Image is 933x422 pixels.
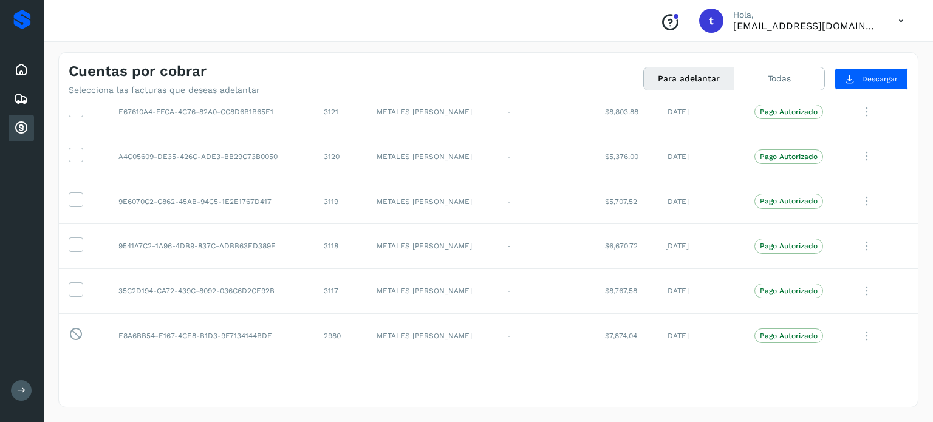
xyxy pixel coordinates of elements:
[497,89,596,134] td: -
[497,223,596,268] td: -
[367,313,497,358] td: METALES [PERSON_NAME]
[367,134,497,179] td: METALES [PERSON_NAME]
[595,134,655,179] td: $5,376.00
[109,223,314,268] td: 9541A7C2-1A96-4DB9-837C-ADBB63ED389E
[314,134,367,179] td: 3120
[109,134,314,179] td: A4C05609-DE35-426C-ADE3-BB29C73B0050
[314,223,367,268] td: 3118
[109,313,314,358] td: E8A6BB54-E167-4CE8-B1D3-9F7134144BDE
[655,268,745,313] td: [DATE]
[760,197,818,205] p: Pago Autorizado
[655,223,745,268] td: [DATE]
[9,56,34,83] div: Inicio
[760,107,818,116] p: Pago Autorizado
[595,89,655,134] td: $8,803.88
[109,268,314,313] td: 35C2D194-CA72-439C-8092-036C6D2CE92B
[595,179,655,224] td: $5,707.52
[760,332,818,340] p: Pago Autorizado
[367,268,497,313] td: METALES [PERSON_NAME]
[760,242,818,250] p: Pago Autorizado
[655,179,745,224] td: [DATE]
[367,89,497,134] td: METALES [PERSON_NAME]
[314,268,367,313] td: 3117
[862,73,898,84] span: Descargar
[497,179,596,224] td: -
[9,115,34,141] div: Cuentas por cobrar
[69,63,207,80] h4: Cuentas por cobrar
[367,223,497,268] td: METALES [PERSON_NAME]
[109,89,314,134] td: E67610A4-FFCA-4C76-82A0-CC8D6B1B65E1
[9,86,34,112] div: Embarques
[497,268,596,313] td: -
[644,67,734,90] button: Para adelantar
[69,85,260,95] p: Selecciona las facturas que deseas adelantar
[367,179,497,224] td: METALES [PERSON_NAME]
[760,152,818,161] p: Pago Autorizado
[655,134,745,179] td: [DATE]
[835,68,908,90] button: Descargar
[497,313,596,358] td: -
[595,313,655,358] td: $7,874.04
[314,179,367,224] td: 3119
[595,223,655,268] td: $6,670.72
[314,313,367,358] td: 2980
[314,89,367,134] td: 3121
[109,179,314,224] td: 9E6070C2-C862-45AB-94C5-1E2E1767D417
[497,134,596,179] td: -
[655,89,745,134] td: [DATE]
[733,10,879,20] p: Hola,
[760,287,818,295] p: Pago Autorizado
[733,20,879,32] p: transportesymaquinariaagm@gmail.com
[734,67,824,90] button: Todas
[655,313,745,358] td: [DATE]
[595,268,655,313] td: $8,767.58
